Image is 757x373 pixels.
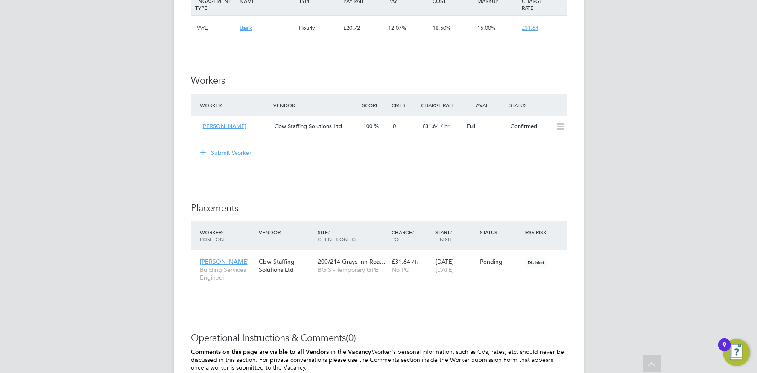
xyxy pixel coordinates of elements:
div: Status [507,97,566,113]
span: [DATE] [435,266,454,274]
h3: Operational Instructions & Comments [191,332,567,344]
div: Worker [198,97,272,113]
span: Full [467,122,475,130]
button: Open Resource Center, 9 new notifications [723,339,750,366]
span: No PO [392,266,410,274]
span: 200/214 Grays Inn Roa… [318,258,386,265]
span: / Finish [435,229,452,242]
span: 12.07% [388,24,406,32]
span: / Client Config [318,229,356,242]
div: IR35 Risk [522,224,552,240]
p: Worker's personal information, such as CVs, rates, etc, should never be discussed in this section... [191,348,567,372]
span: / Position [200,229,224,242]
div: Confirmed [507,119,552,134]
div: Avail [463,97,508,113]
div: [DATE] [433,254,478,277]
span: 18.50% [433,24,451,32]
span: 15.00% [477,24,496,32]
span: Building Services Engineer [200,266,254,281]
h3: Placements [191,202,567,215]
span: [PERSON_NAME] [200,258,249,265]
h3: Workers [191,75,567,87]
div: PAYE [193,16,237,41]
div: Cbw Staffing Solutions Ltd [257,254,316,277]
span: £31.64 [392,258,410,265]
span: Disabled [524,257,547,268]
span: BGIS - Temporary GPE [318,266,387,274]
span: / hr [441,122,450,130]
span: £31.64 [522,24,538,32]
span: Basic [240,24,252,32]
b: Comments on this page are visible to all Vendors in the Vacancy. [191,348,372,356]
span: 0 [393,122,396,130]
span: [PERSON_NAME] [201,122,246,130]
div: 9 [722,345,726,356]
div: Hourly [297,16,341,41]
div: Status [478,224,522,240]
div: Start [433,224,478,247]
div: Charge Rate [419,97,463,113]
span: (0) [346,332,356,344]
div: Score [360,97,389,113]
div: Worker [198,224,257,247]
span: 100 [363,122,372,130]
div: Charge [389,224,434,247]
span: Cbw Staffing Solutions Ltd [275,122,342,130]
span: £31.64 [422,122,439,130]
button: Submit Worker [194,146,258,160]
a: [PERSON_NAME]Building Services EngineerCbw Staffing Solutions Ltd200/214 Grays Inn Roa…BGIS - Tem... [198,253,567,260]
div: Vendor [257,224,316,240]
div: £20.72 [341,16,386,41]
div: Vendor [271,97,360,113]
div: Pending [480,258,520,265]
div: Cmts [389,97,419,113]
span: / PO [392,229,414,242]
span: / hr [412,259,419,265]
div: Site [316,224,389,247]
